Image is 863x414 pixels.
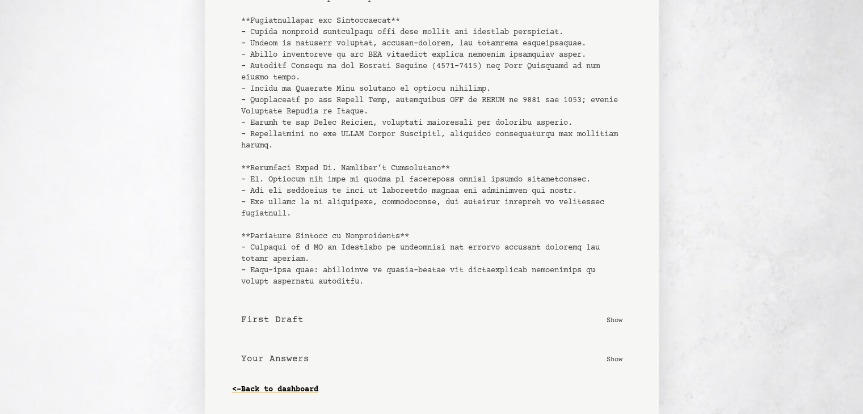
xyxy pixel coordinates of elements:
[232,381,318,399] a: <-Back to dashboard
[607,314,622,326] p: Show
[241,313,304,327] b: First Draft
[232,304,632,336] button: First Draft Show
[607,353,622,365] p: Show
[241,352,309,366] b: Your Answers
[232,343,632,375] button: Your Answers Show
